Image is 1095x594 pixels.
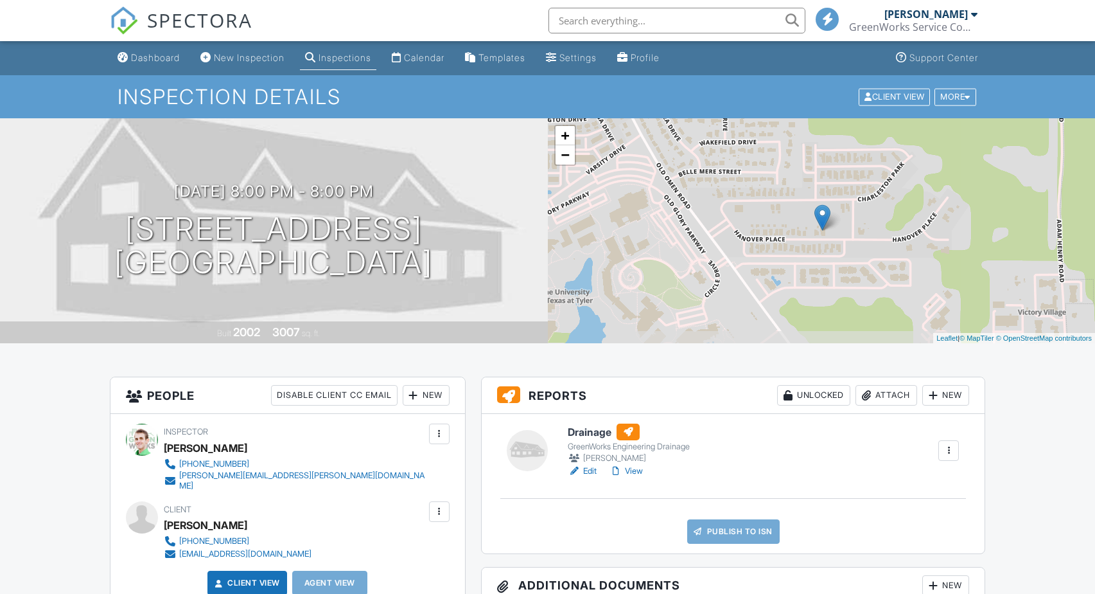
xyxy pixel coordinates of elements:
[922,385,969,406] div: New
[568,424,690,440] h6: Drainage
[110,377,465,414] h3: People
[884,8,968,21] div: [PERSON_NAME]
[164,427,208,437] span: Inspector
[777,385,850,406] div: Unlocked
[556,145,575,165] a: Zoom out
[302,328,320,338] span: sq. ft.
[112,46,185,70] a: Dashboard
[687,519,780,544] a: Publish to ISN
[164,548,311,561] a: [EMAIL_ADDRESS][DOMAIN_NAME]
[110,6,138,35] img: The Best Home Inspection Software - Spectora
[300,46,376,70] a: Inspections
[147,6,252,33] span: SPECTORA
[212,577,280,589] a: Client View
[387,46,450,70] a: Calendar
[179,549,311,559] div: [EMAIL_ADDRESS][DOMAIN_NAME]
[859,88,930,105] div: Client View
[110,17,252,44] a: SPECTORA
[179,459,249,469] div: [PHONE_NUMBER]
[478,52,525,63] div: Templates
[164,535,311,548] a: [PHONE_NUMBER]
[319,52,371,63] div: Inspections
[118,85,977,108] h1: Inspection Details
[631,52,660,63] div: Profile
[936,334,958,342] a: Leaflet
[164,516,247,535] div: [PERSON_NAME]
[568,452,690,465] div: [PERSON_NAME]
[855,385,917,406] div: Attach
[179,471,426,491] div: [PERSON_NAME][EMAIL_ADDRESS][PERSON_NAME][DOMAIN_NAME]
[460,46,530,70] a: Templates
[849,21,977,33] div: GreenWorks Service Company
[195,46,290,70] a: New Inspection
[233,325,260,339] div: 2002
[609,465,643,478] a: View
[559,52,597,63] div: Settings
[556,126,575,145] a: Zoom in
[164,438,247,458] div: [PERSON_NAME]
[404,52,444,63] div: Calendar
[164,471,426,491] a: [PERSON_NAME][EMAIL_ADDRESS][PERSON_NAME][DOMAIN_NAME]
[933,333,1095,344] div: |
[131,52,180,63] div: Dashboard
[891,46,983,70] a: Support Center
[909,52,978,63] div: Support Center
[996,334,1092,342] a: © OpenStreetMap contributors
[612,46,665,70] a: Profile
[217,328,231,338] span: Built
[568,442,690,452] div: GreenWorks Engineering Drainage
[164,458,426,471] a: [PHONE_NUMBER]
[272,325,300,339] div: 3007
[403,385,450,406] div: New
[934,88,976,105] div: More
[482,377,985,414] h3: Reports
[179,536,249,546] div: [PHONE_NUMBER]
[548,8,805,33] input: Search everything...
[541,46,602,70] a: Settings
[959,334,994,342] a: © MapTiler
[174,183,374,200] h3: [DATE] 8:00 pm - 8:00 pm
[857,91,933,101] a: Client View
[568,424,690,465] a: Drainage GreenWorks Engineering Drainage [PERSON_NAME]
[271,385,398,406] div: Disable Client CC Email
[164,505,191,514] span: Client
[568,465,597,478] a: Edit
[114,212,433,280] h1: [STREET_ADDRESS] [GEOGRAPHIC_DATA]
[214,52,285,63] div: New Inspection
